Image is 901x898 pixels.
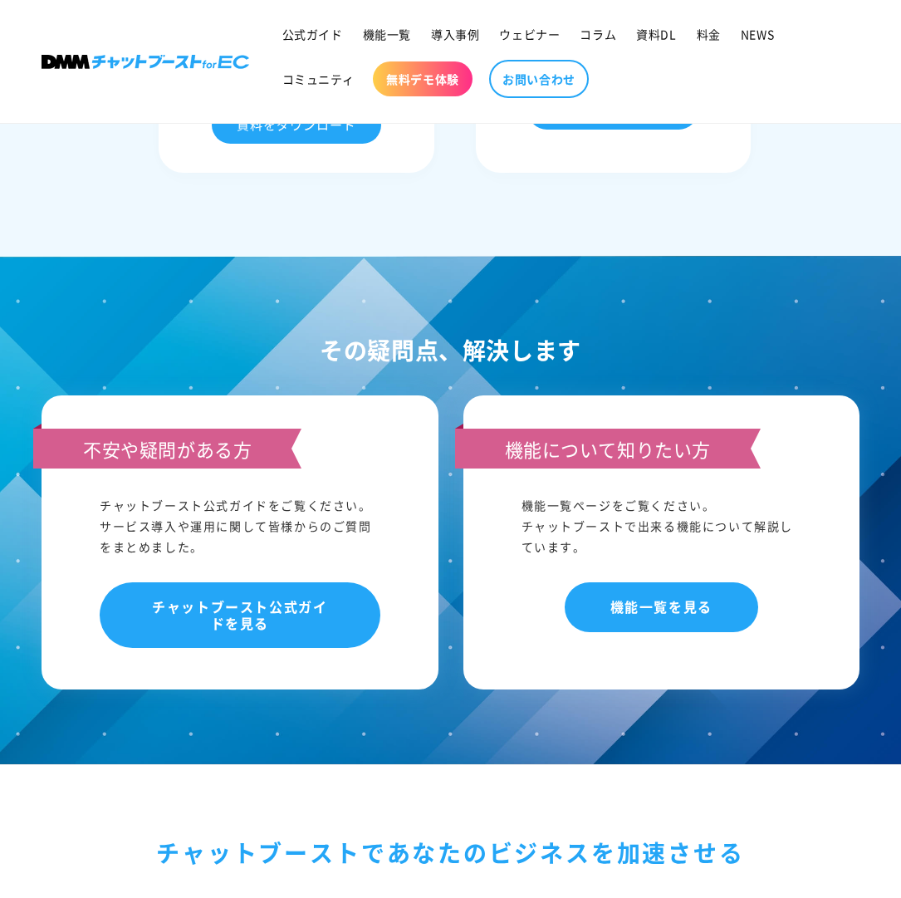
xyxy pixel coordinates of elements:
h3: 機能について知りたい方 [455,429,761,469]
div: チャットブースト公式ガイドをご覧ください。 サービス導入や運用に関して皆様からのご質問をまとめました。 [100,495,380,558]
a: 料金 [687,17,731,52]
a: 機能一覧 [353,17,421,52]
span: 無料デモ体験 [386,71,459,86]
div: 機能一覧ページをご覧ください。 チャットブーストで出来る機能について解説しています。 [522,495,802,558]
span: ウェビナー [499,27,560,42]
a: 無料デモ体験 [373,61,473,96]
span: NEWS [741,27,774,42]
span: 導入事例 [431,27,479,42]
a: ウェビナー [489,17,570,52]
a: 導入事例 [421,17,489,52]
span: コミュニティ [282,71,355,86]
a: NEWS [731,17,784,52]
a: コラム [570,17,626,52]
h2: その疑問点、解決します [42,331,859,370]
a: コミュニティ [272,61,365,96]
span: コラム [580,27,616,42]
a: 資料DL [626,17,686,52]
a: 機能一覧を見る [565,582,758,631]
img: 株式会社DMM Boost [42,55,249,69]
a: お問い合わせ [489,60,589,98]
span: お問い合わせ [502,71,575,86]
span: 資料DL [636,27,676,42]
a: 資料をダウンロード [212,106,381,144]
span: 機能一覧 [363,27,411,42]
span: 公式ガイド [282,27,343,42]
span: 料金 [697,27,721,42]
div: チャットブーストで あなたのビジネスを加速させる [42,832,859,873]
a: チャットブースト公式ガイドを見る [100,582,380,647]
h3: 不安や疑問がある方 [33,429,301,469]
a: 公式ガイド [272,17,353,52]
